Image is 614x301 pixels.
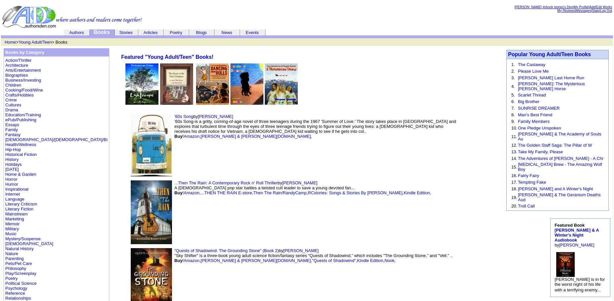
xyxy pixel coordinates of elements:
[5,40,16,45] a: Home
[265,63,298,105] img: 10547.jpg
[5,207,33,211] a: Literary Fiction
[518,93,546,97] a: Scarlet Thread
[160,63,193,105] img: 62634.jpg
[5,266,26,271] a: Philosophy
[518,192,600,202] a: [PERSON_NAME] & The Geranium Deaths Aud
[5,281,37,286] a: Political Science
[5,63,28,68] a: Architecture
[515,5,573,9] a: [PERSON_NAME] #shock stories's Den
[5,197,24,202] a: Language
[5,172,36,177] a: Home & Garden
[184,190,200,195] a: Amazon
[518,69,549,74] a: Please Love Me
[184,134,200,139] a: Amazon
[555,277,605,292] font: [PERSON_NAME] is in for the worst night of his life with a terrifying enemy...
[357,258,384,263] a: Kindle Edition
[5,246,34,251] a: Natural History
[404,190,430,195] a: Kindle Edition
[592,9,599,13] a: Stats
[518,149,563,154] a: Take My Family, Please
[144,30,158,35] a: Articles
[5,112,41,117] a: Education/Training
[511,143,517,148] font: 12.
[518,162,602,172] a: [MEDICAL_DATA] Brew - The Amazing Wolf Boy
[508,52,591,57] font: Popular Young Adult/Teen Books
[184,258,200,263] a: Amazon
[511,62,515,67] font: 1.
[160,100,193,106] a: Secrets in the Fairy Chimneys
[121,54,212,60] a: Featured "Young Adult/Teen" Books
[496,147,498,149] img: shim.gif
[5,102,21,107] a: Cultures
[511,149,517,154] font: 13.
[511,134,517,139] font: 11.
[5,236,41,241] a: Mystery/Suspense
[576,9,591,13] a: Messages
[125,100,158,106] a: Lightscape
[5,256,24,261] a: Parenting
[518,204,535,208] a: Troll Call
[511,204,517,208] font: 20.
[5,216,24,221] a: Marketing
[89,32,90,33] img: cleardot.gif
[201,134,311,139] a: [PERSON_NAME] & [PERSON_NAME][DOMAIN_NAME]
[308,190,403,195] a: RCstories: Songs & Stories By [PERSON_NAME]
[201,258,311,263] a: [PERSON_NAME] & [PERSON_NAME][DOMAIN_NAME]
[174,180,431,195] font: by A [DEMOGRAPHIC_DATA] pop star battles a twisted cult leader to save a young devoted fan... ! ,...
[555,228,599,243] a: [PERSON_NAME] & A Winter's Night Audiobook
[555,223,599,247] font: by
[201,190,252,195] a: ...THEN THE RAIN E-store
[5,241,53,246] a: [DEMOGRAPHIC_DATA]
[18,40,52,45] a: Young Adult/Teen
[511,173,517,178] font: 16.
[511,126,517,131] font: 10.
[5,93,34,97] a: Crafts/Hobbies
[555,223,599,243] b: Featured Book
[5,88,43,93] a: Cooking/Food/Wine
[94,29,110,35] font: Books
[5,167,19,172] a: [DATE]
[5,107,18,112] a: Drama
[518,112,552,117] a: Man's Best Friend
[5,50,44,55] b: Books by Category
[5,187,28,192] a: Inspirational
[283,248,319,253] a: [PERSON_NAME]
[518,143,592,148] a: The Golden Staff Saga: The Pillar of W
[5,221,19,226] a: Memoir
[511,93,515,97] font: 5.
[115,32,115,33] img: cleardot.gif
[559,243,595,247] a: [PERSON_NAME]
[5,157,18,162] a: History
[5,192,20,197] a: Internet
[518,126,561,131] a: One Pledge Unspoken
[5,286,27,291] a: Psychology
[5,177,17,182] a: Horror
[174,134,183,139] b: Buy
[464,260,490,300] img: shim.gif
[174,190,183,195] b: Buy
[5,78,41,83] a: Business/Investing
[518,106,560,111] a: SUNRISE DREAMER
[5,137,108,142] a: [DEMOGRAPHIC_DATA]/[DEMOGRAPHIC_DATA]/Bi
[131,180,172,244] img: 52432.jpg
[574,5,588,9] a: My Profile
[170,30,182,35] a: Poetry
[5,68,41,73] a: Arts/Entertainment
[5,162,22,167] a: Holidays
[600,9,612,13] a: Log Out
[511,180,517,185] font: 17.
[5,40,67,45] font: > > Books
[312,258,356,263] a: "Quests of Shadowind"
[5,251,18,256] a: Nature
[511,69,515,74] font: 2.
[557,9,575,13] a: My Reviews
[5,147,21,152] a: Hip-Hop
